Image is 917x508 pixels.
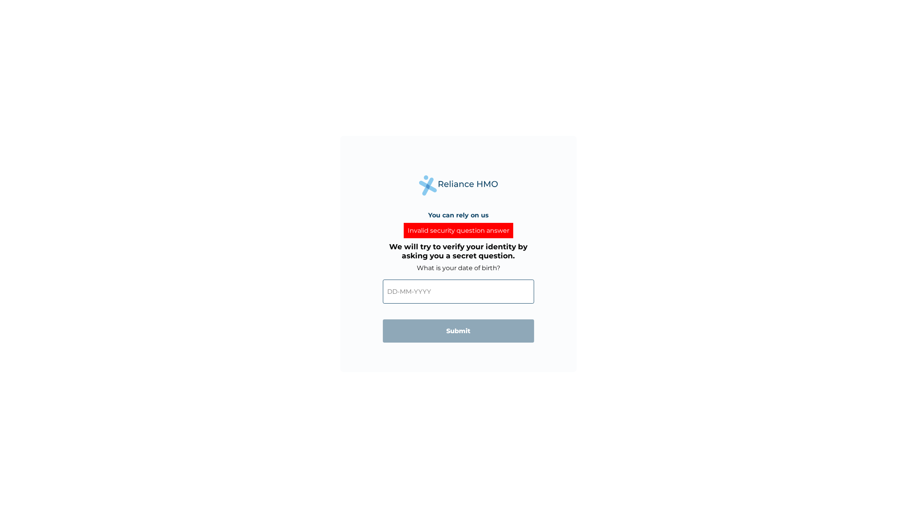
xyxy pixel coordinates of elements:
[383,242,534,260] h3: We will try to verify your identity by asking you a secret question.
[428,211,489,219] h4: You can rely on us
[419,175,498,195] img: Reliance Health's Logo
[404,223,513,238] div: Invalid security question answer
[383,319,534,343] input: Submit
[417,264,500,272] label: What is your date of birth?
[383,280,534,304] input: DD-MM-YYYY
